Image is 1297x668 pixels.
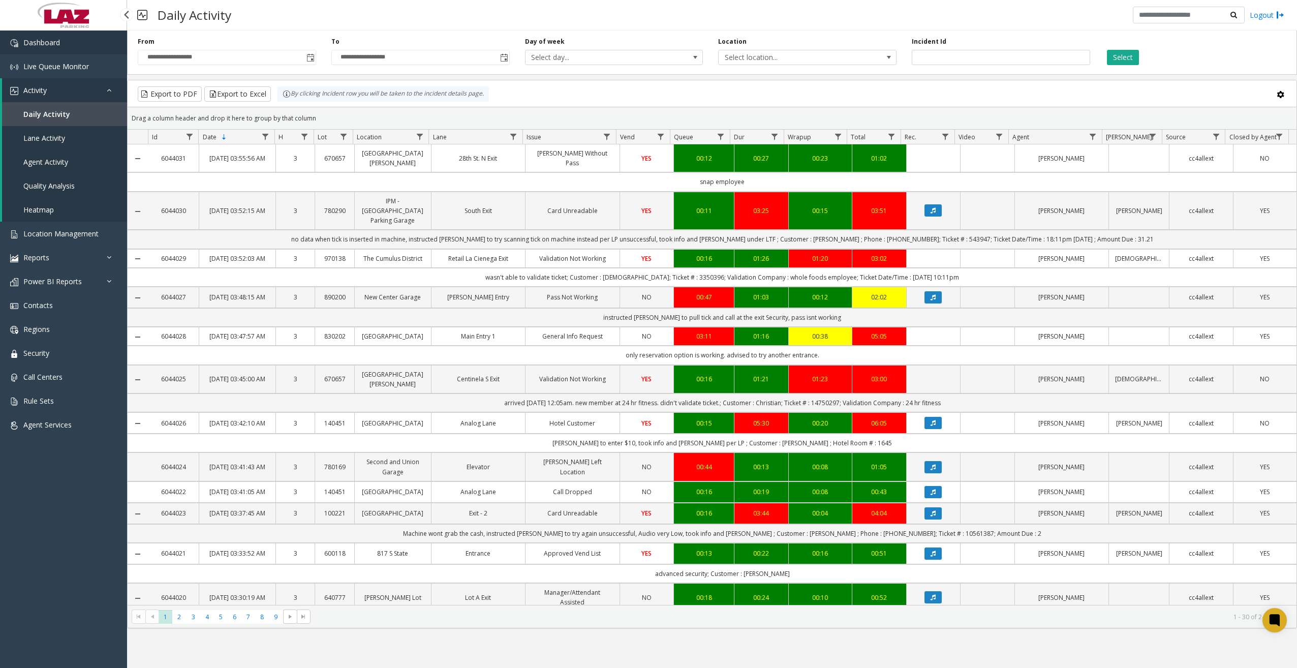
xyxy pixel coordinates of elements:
a: Collapse Details [128,155,148,163]
a: Dur Filter Menu [768,130,782,143]
a: 00:38 [795,331,846,341]
a: cc4allext [1176,418,1226,428]
span: YES [641,375,652,383]
a: Lot Filter Menu [337,130,351,143]
a: [GEOGRAPHIC_DATA][PERSON_NAME] [361,148,424,168]
a: [DATE] 03:52:03 AM [205,254,269,263]
a: Video Filter Menu [992,130,1006,143]
span: NO [1260,154,1270,163]
a: [PERSON_NAME] [1021,462,1103,472]
a: Collapse Details [128,207,148,216]
div: 00:08 [795,487,846,497]
img: 'icon' [10,421,18,430]
a: Id Filter Menu [182,130,196,143]
a: 03:00 [858,374,900,384]
div: 00:43 [858,487,900,497]
a: [DATE] 03:45:00 AM [205,374,269,384]
a: 00:13 [740,462,782,472]
a: [PERSON_NAME] [1021,206,1103,216]
a: [PERSON_NAME] [1021,331,1103,341]
span: NO [642,463,652,471]
div: 00:08 [795,462,846,472]
a: 670657 [321,154,348,163]
span: Daily Activity [23,109,70,119]
a: Elevator [438,462,519,472]
span: YES [641,419,652,428]
a: New Center Garage [361,292,424,302]
label: From [138,37,155,46]
img: 'icon' [10,39,18,47]
a: 3 [282,418,309,428]
a: [PERSON_NAME] Entry [438,292,519,302]
a: 3 [282,154,309,163]
a: General Info Request [532,331,613,341]
a: cc4allext [1176,487,1226,497]
a: 970138 [321,254,348,263]
button: Export to PDF [138,86,202,102]
a: 01:23 [795,374,846,384]
a: 00:23 [795,154,846,163]
div: 03:25 [740,206,782,216]
a: 01:20 [795,254,846,263]
span: Agent Services [23,420,72,430]
a: cc4allext [1176,374,1226,384]
a: 00:04 [795,508,846,518]
a: [PERSON_NAME] [1021,418,1103,428]
a: 670657 [321,374,348,384]
a: Activity [2,78,127,102]
a: YES [1240,331,1290,341]
img: 'icon' [10,398,18,406]
div: 00:12 [795,292,846,302]
a: [PERSON_NAME] [1021,254,1103,263]
a: Centinela S Exit [438,374,519,384]
a: 03:02 [858,254,900,263]
a: 01:03 [740,292,782,302]
a: 6044027 [154,292,193,302]
a: [PERSON_NAME] [1021,487,1103,497]
span: Toggle popup [304,50,316,65]
td: [PERSON_NAME] to enter $10, took info and [PERSON_NAME] per LP ; Customer : [PERSON_NAME] ; Hotel... [148,434,1296,452]
a: 3 [282,331,309,341]
a: IPM - [GEOGRAPHIC_DATA] Parking Garage [361,196,424,226]
a: 140451 [321,487,348,497]
img: 'icon' [10,326,18,334]
a: YES [1240,254,1290,263]
a: Rec. Filter Menu [939,130,952,143]
a: 01:02 [858,154,900,163]
a: 01:16 [740,331,782,341]
a: [PERSON_NAME] [1021,508,1103,518]
a: Lane Activity [2,126,127,150]
a: 6044030 [154,206,193,216]
span: YES [1260,206,1270,215]
span: Contacts [23,300,53,310]
div: 00:12 [680,154,728,163]
a: cc4allext [1176,462,1226,472]
a: 03:11 [680,331,728,341]
a: YES [1240,292,1290,302]
a: 830202 [321,331,348,341]
div: 01:26 [740,254,782,263]
a: [PERSON_NAME] [1115,206,1163,216]
span: YES [641,154,652,163]
img: 'icon' [10,350,18,358]
a: 05:05 [858,331,900,341]
label: Day of week [525,37,565,46]
a: [PERSON_NAME] Left Location [532,457,613,476]
div: 00:19 [740,487,782,497]
a: Analog Lane [438,418,519,428]
a: [DEMOGRAPHIC_DATA] [1115,254,1163,263]
a: Exit - 2 [438,508,519,518]
img: 'icon' [10,230,18,238]
div: 01:21 [740,374,782,384]
div: 01:05 [858,462,900,472]
a: 6044028 [154,331,193,341]
span: YES [1260,293,1270,301]
div: 04:04 [858,508,900,518]
img: 'icon' [10,374,18,382]
a: 00:15 [795,206,846,216]
a: Main Entry 1 [438,331,519,341]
